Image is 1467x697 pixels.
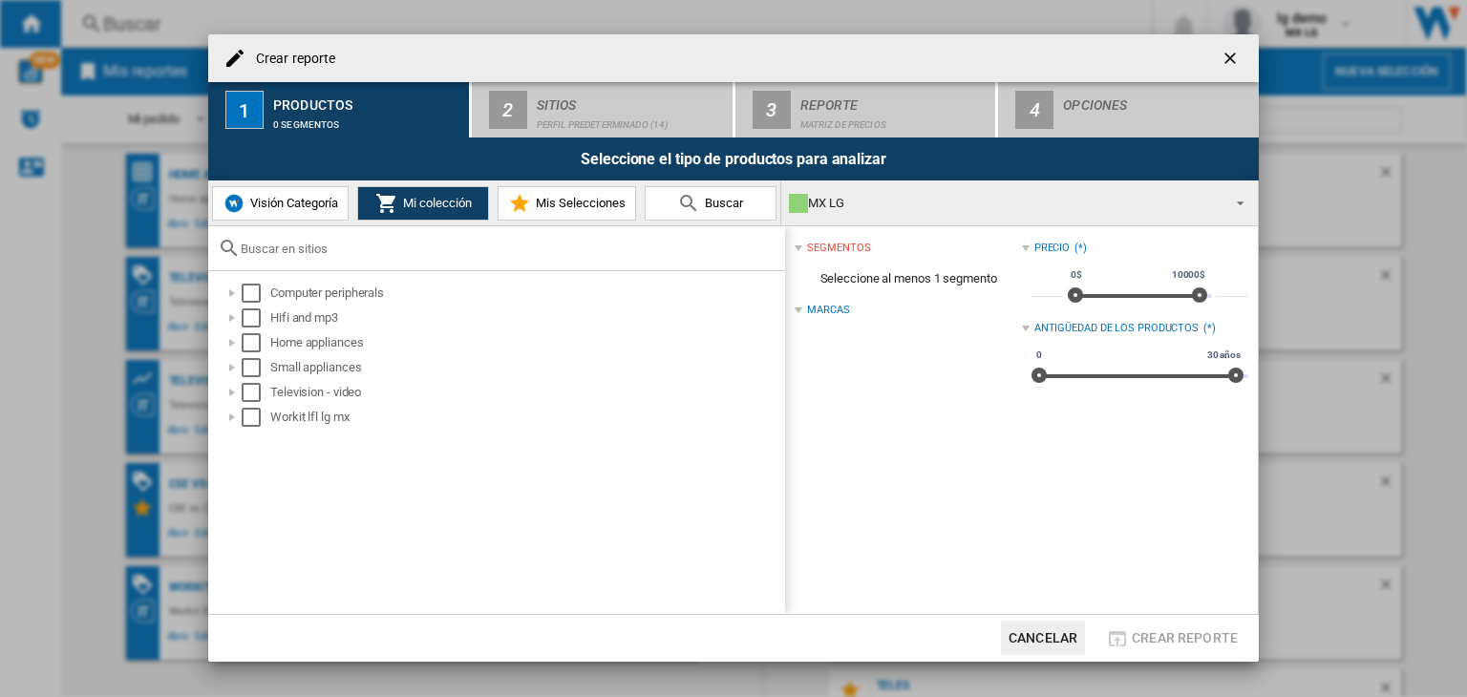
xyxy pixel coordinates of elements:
div: Opciones [1063,90,1251,110]
span: 0$ [1068,267,1085,283]
span: Buscar [700,196,743,210]
md-checkbox: Select [242,383,270,402]
div: Perfil predeterminado (14) [537,110,725,130]
md-checkbox: Select [242,408,270,427]
md-checkbox: Select [242,308,270,327]
input: Buscar en sitios [241,242,776,256]
span: Seleccione al menos 1 segmento [795,261,1021,297]
button: Visión Categoría [212,186,349,221]
button: 4 Opciones [998,82,1259,137]
div: Reporte [800,90,989,110]
div: Workit lfl lg mx [270,408,782,427]
img: wiser-icon-blue.png [223,192,245,215]
div: segmentos [807,241,870,256]
md-checkbox: Select [242,358,270,377]
button: 2 Sitios Perfil predeterminado (14) [472,82,734,137]
div: 1 [225,91,264,129]
div: Seleccione el tipo de productos para analizar [208,137,1259,180]
div: Matriz de precios [800,110,989,130]
span: Visión Categoría [245,196,338,210]
div: 0 segmentos [273,110,461,130]
button: 3 Reporte Matriz de precios [735,82,998,137]
div: Home appliances [270,333,782,352]
button: Crear reporte [1100,621,1244,655]
div: Sitios [537,90,725,110]
div: Small appliances [270,358,782,377]
h4: Crear reporte [246,50,335,69]
span: 0 [1033,348,1045,363]
div: Precio [1034,241,1070,256]
span: 30 años [1204,348,1244,363]
span: Mi colección [398,196,472,210]
button: getI18NText('BUTTONS.CLOSE_DIALOG') [1213,39,1251,77]
ng-md-icon: getI18NText('BUTTONS.CLOSE_DIALOG') [1221,49,1244,72]
div: 4 [1015,91,1053,129]
span: Mis Selecciones [531,196,626,210]
button: Mis Selecciones [498,186,636,221]
div: Marcas [807,303,849,318]
button: Cancelar [1001,621,1085,655]
button: 1 Productos 0 segmentos [208,82,471,137]
button: Buscar [645,186,776,221]
md-checkbox: Select [242,333,270,352]
div: MX LG [789,190,1220,217]
span: Crear reporte [1132,630,1238,645]
div: Hifi and mp3 [270,308,782,327]
md-checkbox: Select [242,284,270,303]
div: Antigüedad de los productos [1034,321,1199,336]
div: 2 [489,91,527,129]
div: 3 [753,91,791,129]
div: Productos [273,90,461,110]
div: Television - video [270,383,782,402]
button: Mi colección [357,186,489,221]
span: 10000$ [1169,267,1208,283]
div: Computer peripherals [270,284,782,303]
